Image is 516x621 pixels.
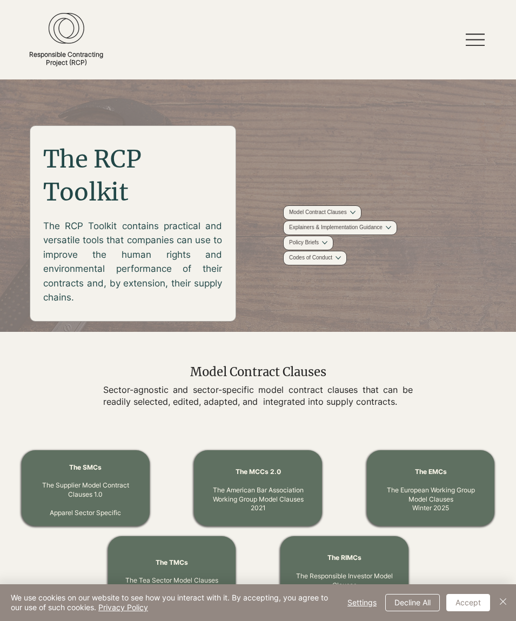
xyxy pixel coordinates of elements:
[125,558,218,593] a: The TMCs The Tea Sector Model Clauses2024
[497,593,510,612] button: Close
[327,553,361,562] span: The RIMCs
[251,504,266,512] span: 2021
[69,463,102,471] a: The SMCs
[289,209,347,217] a: Model Contract Clauses
[29,50,103,66] a: Responsible ContractingProject (RCP)
[156,558,188,566] span: The TMCs
[386,225,391,230] button: More Explainers & Implementation Guidance pages
[350,210,356,215] button: More Model Contract Clauses pages
[455,598,481,607] span: Accept
[296,553,393,598] a: The RIMCs The Responsible Investor Model ClausesWinter 2025
[283,205,484,265] nav: Site
[385,594,440,611] button: Decline All
[289,254,332,262] a: Codes of Conduct
[394,598,431,607] span: Decline All
[236,468,281,476] span: The MCCs 2.0
[42,481,129,498] a: The Supplier Model Contract Clauses 1.0
[50,509,121,517] a: Apparel Sector Specific
[190,364,326,379] span: Model Contract Clauses
[98,603,148,612] span: Privacy Policy
[11,593,328,612] span: We use cookies on our website to see how you interact with it. By accepting, you agree to our use...
[446,594,490,611] button: Accept
[289,239,319,247] a: Policy Briefs
[347,598,377,607] span: Settings
[497,595,510,608] img: Close
[415,468,447,476] span: The EMCs
[387,486,475,503] span: The European Working Group Model Clauses
[29,50,103,58] span: Responsible Contracting
[347,595,377,611] span: Settings
[103,384,413,407] span: Sector-agnostic and sector-specific model contract clauses that can be readily selected, edited, ...
[46,58,87,66] span: Project (RCP)
[213,486,304,503] span: The American Bar Association Working Group Model Clauses
[387,468,475,512] a: The EMCs The European Working Group Model ClausesWinter 2025
[289,224,383,232] a: Explainers & Implementation Guidance
[125,576,218,584] span: The Tea Sector Model Clauses
[43,221,222,303] span: The RCP Toolkit contains practical and versatile tools that companies can use to improve the huma...
[412,504,449,512] span: Winter 2025
[336,255,341,261] button: More Codes of Conduct pages
[213,468,304,512] a: The MCCs 2.0 The American Bar Association Working Group Model Clauses2021
[43,144,142,208] span: The RCP Toolkit
[322,240,327,245] button: More Policy Briefs pages
[296,572,393,589] span: The Responsible Investor Model Clauses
